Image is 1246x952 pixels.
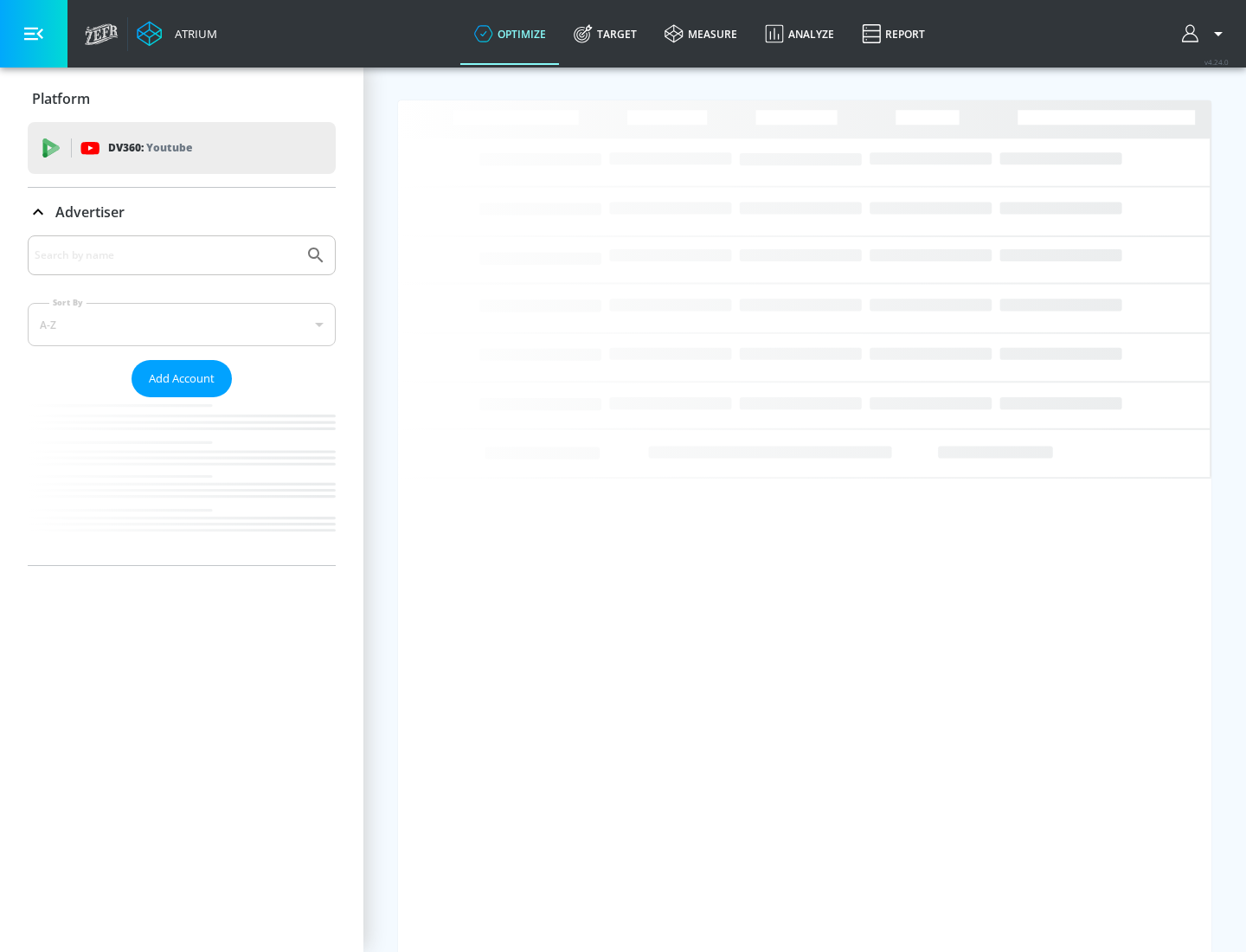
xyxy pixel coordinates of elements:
p: Platform [32,89,90,108]
a: Analyze [751,3,848,65]
span: Add Account [149,369,215,389]
a: Report [848,3,939,65]
div: Advertiser [28,235,336,565]
label: Sort By [49,297,87,308]
a: measure [651,3,751,65]
div: A-Z [28,303,336,346]
p: Advertiser [55,203,125,222]
div: Atrium [168,26,217,42]
a: optimize [460,3,560,65]
p: Youtube [146,138,192,157]
input: Search by name [35,244,297,267]
a: Atrium [137,21,217,47]
a: Target [560,3,651,65]
div: Platform [28,74,336,123]
button: Add Account [132,360,232,397]
div: DV360: Youtube [28,122,336,174]
span: v 4.24.0 [1204,57,1229,67]
p: DV360: [108,138,192,158]
div: Advertiser [28,188,336,236]
nav: list of Advertiser [28,397,336,565]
